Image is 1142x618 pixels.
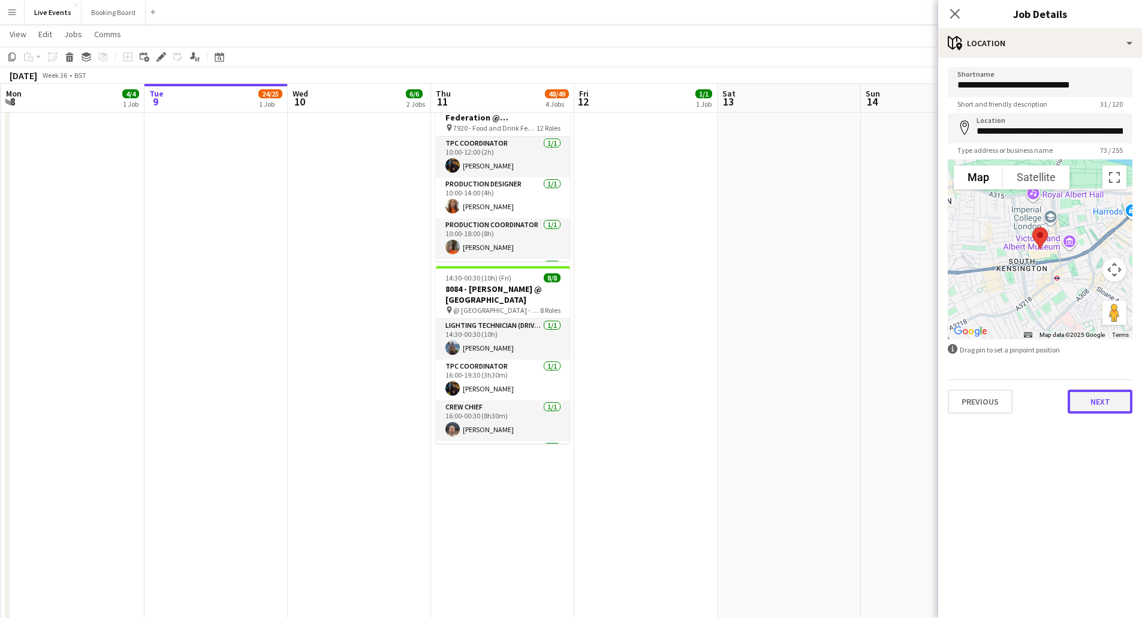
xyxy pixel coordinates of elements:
[123,100,138,108] div: 1 Job
[951,324,990,339] a: Open this area in Google Maps (opens a new window)
[577,95,589,108] span: 12
[864,95,880,108] span: 14
[293,88,308,99] span: Wed
[436,218,570,259] app-card-role: Production Coordinator1/110:00-18:00 (8h)[PERSON_NAME]
[25,1,82,24] button: Live Events
[5,26,31,42] a: View
[695,89,712,98] span: 1/1
[1003,165,1069,189] button: Show satellite imagery
[406,89,423,98] span: 6/6
[954,165,1003,189] button: Show street map
[722,88,736,99] span: Sat
[579,88,589,99] span: Fri
[34,26,57,42] a: Edit
[948,390,1013,414] button: Previous
[696,100,712,108] div: 1 Job
[38,29,52,40] span: Edit
[259,100,282,108] div: 1 Job
[436,137,570,177] app-card-role: TPC Coordinator1/110:00-12:00 (2h)[PERSON_NAME]
[434,95,451,108] span: 11
[406,100,425,108] div: 2 Jobs
[1039,331,1105,338] span: Map data ©2025 Google
[40,71,70,80] span: Week 36
[436,284,570,305] h3: 8084 - [PERSON_NAME] @ [GEOGRAPHIC_DATA]
[1102,165,1126,189] button: Toggle fullscreen view
[291,95,308,108] span: 10
[948,344,1132,355] div: Drag pin to set a pinpoint position
[258,89,282,98] span: 24/25
[149,88,164,99] span: Tue
[445,273,511,282] span: 14:30-00:30 (10h) (Fri)
[436,177,570,218] app-card-role: Production Designer1/110:00-14:00 (4h)[PERSON_NAME]
[721,95,736,108] span: 13
[436,88,451,99] span: Thu
[540,306,561,315] span: 8 Roles
[74,71,86,80] div: BST
[436,84,570,261] app-job-card: 10:00-01:00 (15h) (Fri)14/147920 - Food and Drink Federation @ [GEOGRAPHIC_DATA] 7920 - Food and ...
[82,1,146,24] button: Booking Board
[10,70,37,82] div: [DATE]
[1102,301,1126,325] button: Drag Pegman onto the map to open Street View
[1068,390,1132,414] button: Next
[10,29,26,40] span: View
[6,88,22,99] span: Mon
[1024,331,1032,339] button: Keyboard shortcuts
[453,123,537,132] span: 7920 - Food and Drink Federation @ [GEOGRAPHIC_DATA]
[866,88,880,99] span: Sun
[948,100,1057,108] span: Short and friendly description
[1102,258,1126,282] button: Map camera controls
[436,259,570,300] app-card-role: Camera Operator1/1
[436,266,570,444] app-job-card: 14:30-00:30 (10h) (Fri)8/88084 - [PERSON_NAME] @ [GEOGRAPHIC_DATA] @ [GEOGRAPHIC_DATA] - 80848 Ro...
[59,26,87,42] a: Jobs
[938,29,1142,58] div: Location
[1090,146,1132,155] span: 73 / 255
[89,26,126,42] a: Comms
[1090,100,1132,108] span: 31 / 120
[122,89,139,98] span: 4/4
[94,29,121,40] span: Comms
[436,319,570,360] app-card-role: Lighting Technician (Driver)1/114:30-00:30 (10h)[PERSON_NAME]
[948,146,1062,155] span: Type address or business name
[544,273,561,282] span: 8/8
[436,360,570,400] app-card-role: TPC Coordinator1/116:00-19:30 (3h30m)[PERSON_NAME]
[4,95,22,108] span: 8
[436,441,570,482] app-card-role: Lighting Technician1/1
[938,6,1142,22] h3: Job Details
[537,123,561,132] span: 12 Roles
[147,95,164,108] span: 9
[436,400,570,441] app-card-role: Crew Chief1/116:00-00:30 (8h30m)[PERSON_NAME]
[546,100,568,108] div: 4 Jobs
[453,306,540,315] span: @ [GEOGRAPHIC_DATA] - 8084
[64,29,82,40] span: Jobs
[1112,331,1129,338] a: Terms (opens in new tab)
[951,324,990,339] img: Google
[545,89,569,98] span: 48/49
